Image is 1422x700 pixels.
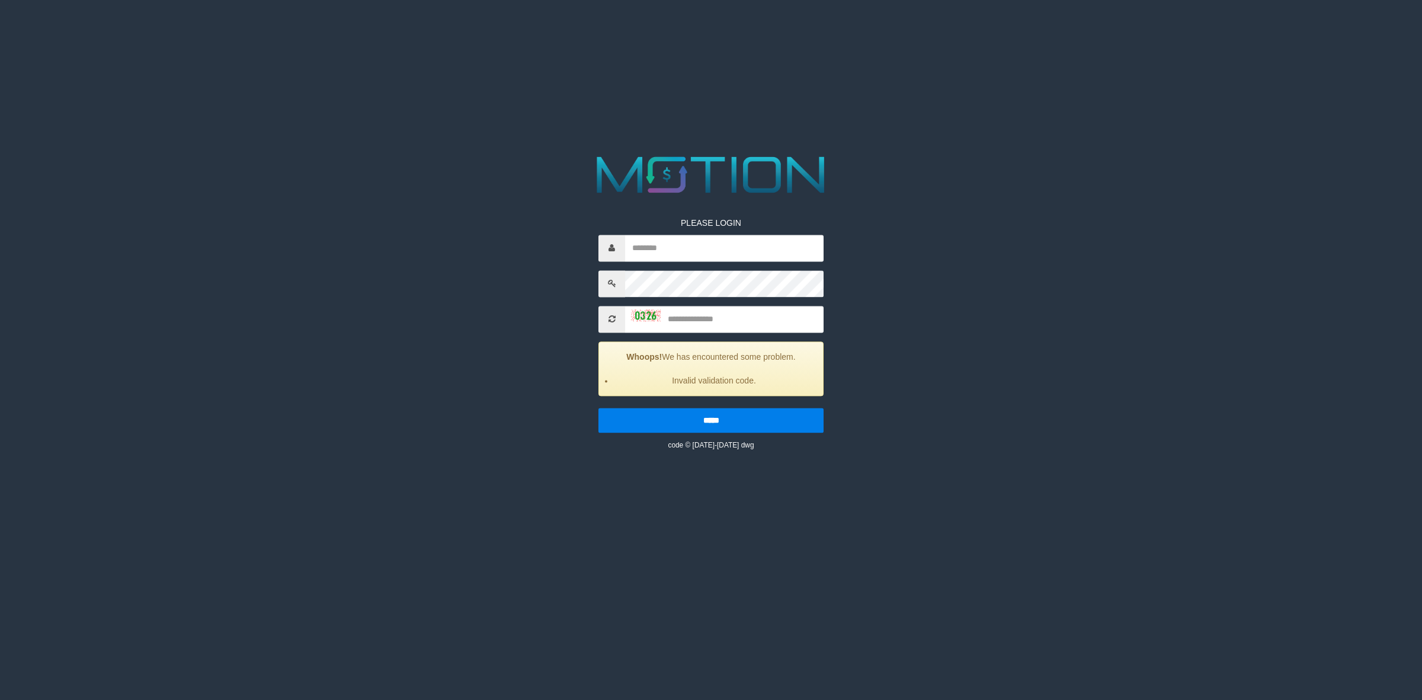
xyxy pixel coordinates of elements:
[587,150,835,199] img: MOTION_logo.png
[626,352,662,362] strong: Whoops!
[614,375,814,386] li: Invalid validation code.
[668,441,754,449] small: code © [DATE]-[DATE] dwg
[598,217,824,229] p: PLEASE LOGIN
[631,309,661,321] img: captcha
[598,341,824,396] div: We has encountered some problem.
